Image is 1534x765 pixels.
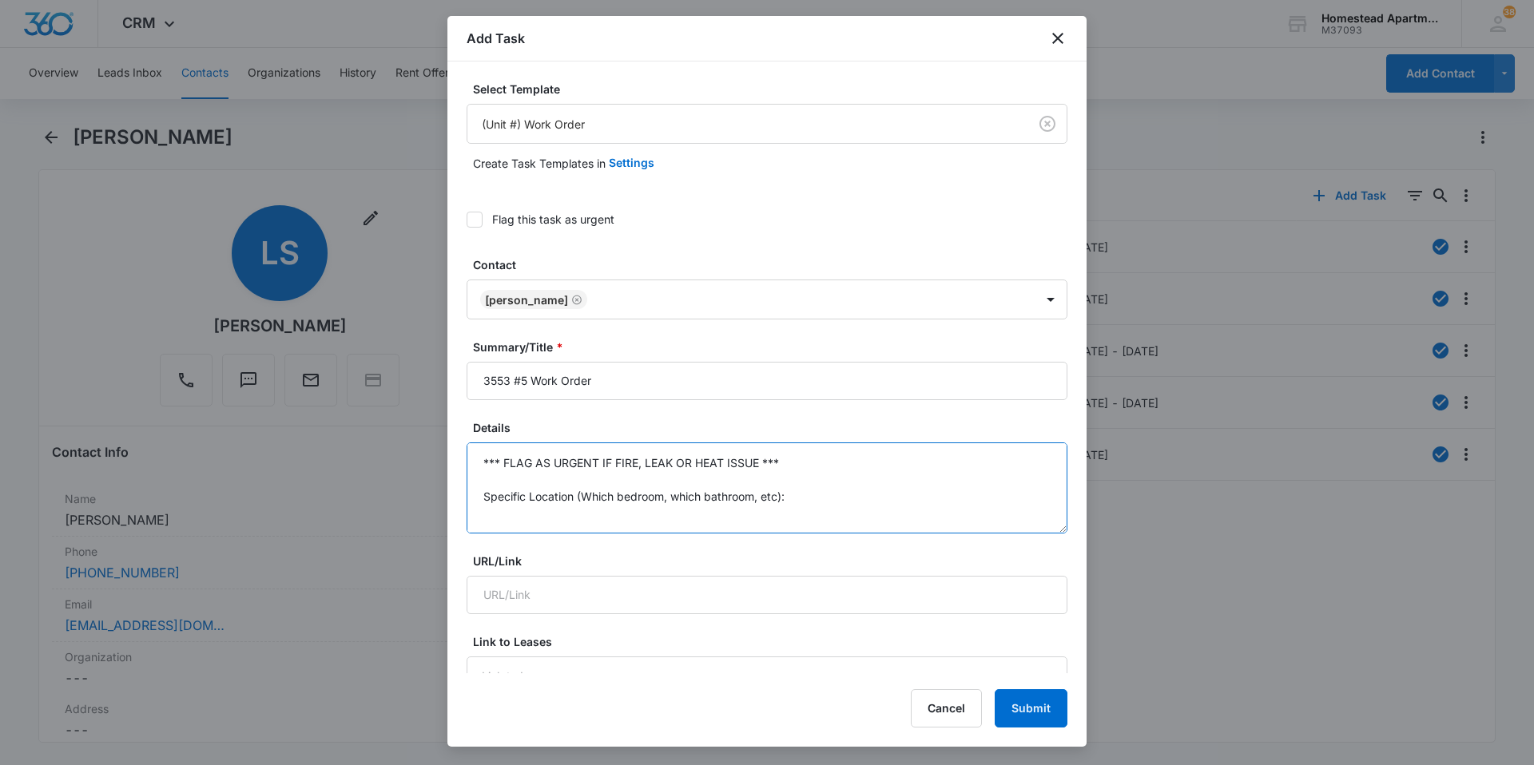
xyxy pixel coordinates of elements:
[473,81,1074,97] label: Select Template
[911,689,982,727] button: Cancel
[492,211,614,228] div: Flag this task as urgent
[473,419,1074,436] label: Details
[467,442,1067,533] textarea: *** FLAG AS URGENT IF FIRE, LEAK OR HEAT ISSUE *** Specific Location (Which bedroom, which bathro...
[467,362,1067,400] input: Summary/Title
[1035,111,1060,137] button: Clear
[473,155,606,172] p: Create Task Templates in
[995,689,1067,727] button: Submit
[467,576,1067,614] input: URL/Link
[568,294,582,305] div: Remove Laramie Smith
[473,633,1074,650] label: Link to Leases
[467,29,525,48] h1: Add Task
[609,144,654,182] button: Settings
[485,293,568,307] div: [PERSON_NAME]
[473,339,1074,355] label: Summary/Title
[1048,29,1067,48] button: close
[473,256,1074,273] label: Contact
[473,553,1074,569] label: URL/Link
